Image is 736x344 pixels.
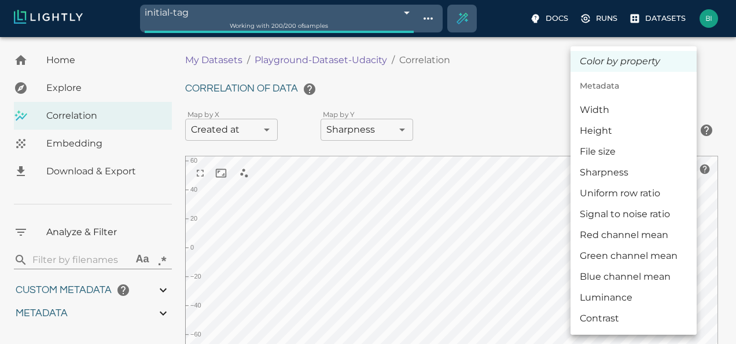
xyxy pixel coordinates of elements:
li: Metadata [571,72,697,100]
li: Blue channel mean [571,266,697,287]
li: Signal to noise ratio [571,204,697,225]
li: Luminance [571,287,697,308]
li: Contrast [571,308,697,329]
li: File size [571,141,697,162]
i: Color by property [580,54,660,68]
li: Green channel mean [571,246,697,266]
li: Red channel mean [571,225,697,246]
li: Sharpness [571,162,697,183]
li: Width [571,100,697,120]
li: Uniform row ratio [571,183,697,204]
li: Height [571,120,697,141]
